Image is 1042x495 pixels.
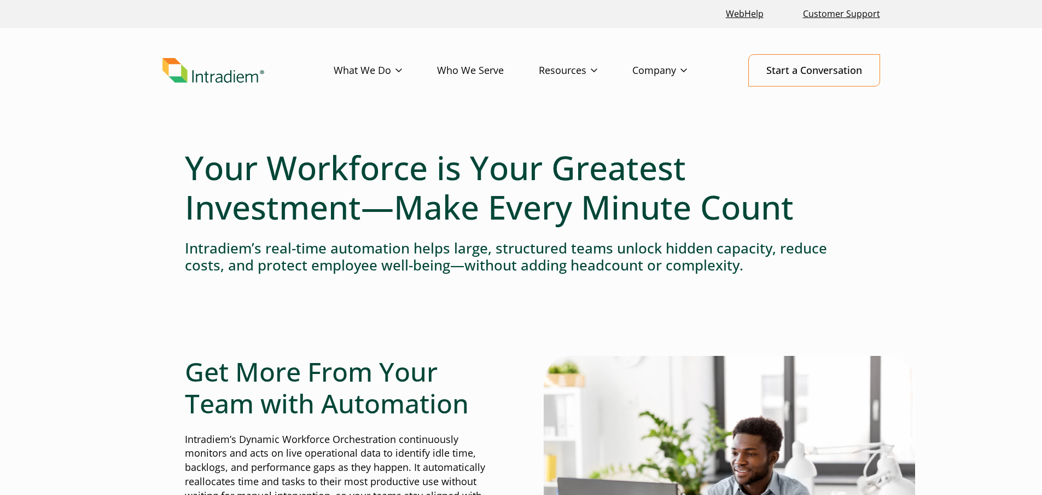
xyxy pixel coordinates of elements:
[748,54,880,87] a: Start a Conversation
[539,55,632,87] a: Resources
[162,58,334,83] a: Link to homepage of Intradiem
[185,356,499,419] h2: Get More From Your Team with Automation
[334,55,437,87] a: What We Do
[437,55,539,87] a: Who We Serve
[162,58,264,83] img: Intradiem
[185,240,858,274] h4: Intradiem’s real-time automation helps large, structured teams unlock hidden capacity, reduce cos...
[632,55,722,87] a: Company
[721,2,768,26] a: Link opens in a new window
[799,2,884,26] a: Customer Support
[185,148,858,227] h1: Your Workforce is Your Greatest Investment—Make Every Minute Count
